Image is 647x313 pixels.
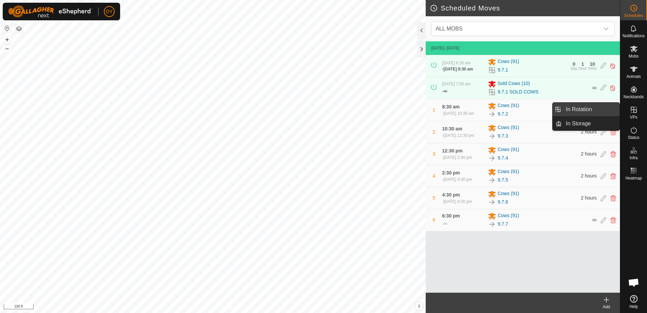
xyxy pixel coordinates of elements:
span: 10:30 am [442,126,462,131]
span: Cows (91) [497,168,519,176]
a: 9.7.1 [497,66,508,74]
img: To [488,198,496,206]
img: Turn off schedule move [609,84,616,91]
span: [DATE] 10:30 am [443,111,474,116]
img: Turn off schedule move [609,62,616,69]
span: ∞ [592,84,597,91]
div: - [442,87,447,95]
div: - [442,110,474,117]
span: ∞ [592,216,597,223]
a: In Storage [562,117,620,130]
div: - [442,132,474,139]
img: To [488,110,496,118]
span: Mobs [629,54,639,58]
span: [DATE] 6:30 pm [443,199,472,204]
button: + [3,36,11,44]
span: In Rotation [566,105,592,113]
span: Cows (91) [497,102,519,110]
a: Privacy Policy [186,304,211,310]
span: Cows (91) [497,146,519,154]
a: Contact Us [220,304,240,310]
div: Add [593,304,620,310]
a: 9.7.4 [497,154,508,162]
div: - [442,199,472,205]
img: To [488,176,496,184]
div: Open chat [624,272,644,293]
span: [DATE] 6:30 am [442,61,470,65]
span: 4:30 pm [442,192,460,197]
span: 2:30 pm [442,170,460,175]
span: Help [629,305,638,309]
span: [DATE] 12:30 pm [443,133,474,138]
span: 12:30 pm [442,148,463,153]
span: ALL MOBS [433,22,599,36]
span: ALL MOBS [436,26,462,32]
button: Map Layers [15,25,23,33]
span: 2 hours [581,151,597,156]
span: 8:30 am [442,104,460,109]
span: In Storage [566,120,591,128]
span: [DATE] 4:30 pm [443,177,472,182]
a: 9.7.5 [497,176,508,184]
span: 1 [433,107,436,112]
span: DY [106,8,112,15]
div: - [442,220,447,228]
span: 2 hours [581,173,597,179]
button: – [3,44,11,53]
div: mins [588,66,597,70]
span: VPs [630,115,637,119]
li: In Rotation [553,103,620,116]
span: Infra [629,156,638,160]
span: 3 [433,151,436,156]
span: 6:30 pm [442,213,460,218]
span: Cows (91) [497,124,519,132]
span: Cows (91) [497,212,519,220]
div: 0 [573,62,575,66]
span: i [418,303,420,309]
span: 4 [433,173,436,179]
a: Help [620,292,647,311]
button: Reset Map [3,24,11,33]
div: 10 [590,62,595,66]
span: ∞ [443,88,447,94]
div: hour [579,66,587,70]
div: - [442,154,472,161]
span: Notifications [623,34,645,38]
div: day [571,66,577,70]
a: 9.7.7 [497,221,508,228]
div: 1 [581,62,584,66]
span: 2 hours [581,195,597,201]
span: Cows (91) [497,58,519,66]
img: To [488,132,496,140]
span: ∞ [443,221,447,226]
span: 2 [433,129,436,134]
span: Neckbands [623,95,644,99]
h2: Scheduled Moves [430,4,620,12]
a: 9.7.3 [497,132,508,140]
span: Heatmap [625,176,642,180]
div: - [442,176,472,183]
button: i [415,302,423,310]
span: Animals [626,75,641,79]
span: [DATE] 2:30 pm [443,155,472,160]
a: 9.7.2 [497,110,508,118]
span: - [DATE] [444,46,459,50]
div: - [442,66,473,72]
span: Status [628,135,639,140]
span: Cows (91) [497,190,519,198]
a: In Rotation [562,103,620,116]
span: Schedules [624,14,643,18]
img: Gallagher Logo [8,5,93,18]
span: [DATE] 7:00 am [442,82,470,86]
div: dropdown trigger [599,22,613,36]
a: 9.7.1 SOLD COWS [497,88,538,96]
a: 9.7.6 [497,199,508,206]
li: In Storage [553,117,620,130]
span: 6 [433,217,436,223]
span: 5 [433,195,436,201]
span: [DATE] [431,46,444,50]
span: 2 hours [581,129,597,134]
img: To [488,220,496,228]
span: [DATE] 8:30 am [443,67,473,71]
span: Sold Cows (10) [497,80,530,88]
